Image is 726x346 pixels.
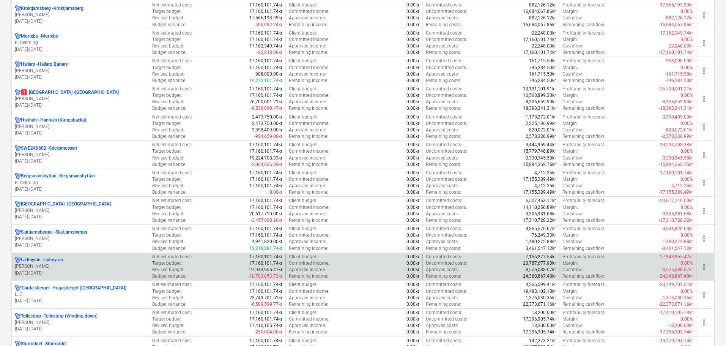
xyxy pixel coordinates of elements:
p: Uncommitted costs : [426,8,467,15]
p: Revised budget : [152,155,184,161]
p: 746,284.50kr [529,65,556,71]
div: Slattjarnsberget -Slattjarnsberget[PERSON_NAME][DATE]-[DATE] [15,229,146,248]
p: 16,684,067.86kr [523,22,556,28]
p: Approved costs : [426,99,459,105]
p: 4,712.25kr [534,170,556,176]
p: -17,160,101.74kr [659,49,693,56]
p: -26,700,001.21kr [659,86,693,92]
p: 0.00% [680,8,693,15]
p: Budget variance : [152,77,186,84]
p: -22,248.00kr [668,43,693,49]
p: Revised budget : [152,127,184,133]
p: Profitability forecast : [562,142,605,148]
p: Committed costs : [426,2,462,8]
p: 0.00kr [406,155,419,161]
p: 18,393,341.31kr [523,105,556,112]
p: 8,306,659.90kr [526,99,556,105]
p: Profitability forecast : [562,2,605,8]
p: -9,539,899.47kr [251,105,282,112]
div: Project has multi currencies enabled [15,229,21,235]
p: -2,064,606.59kr [251,161,282,168]
p: Tollestorp - Tollestorp (Winding down) [21,313,98,319]
p: 17,160,101.74kr [249,8,282,15]
p: [GEOGRAPHIC_DATA] - [GEOGRAPHIC_DATA] [21,89,119,96]
p: Cashflow : [562,71,583,77]
p: Net estimated cost : [152,142,192,148]
p: Budget variance : [152,189,186,196]
p: Profitability forecast : [562,86,605,92]
p: [DATE] - [DATE] [15,298,146,304]
p: -746,284.50kr [665,77,693,84]
p: Approved income : [289,127,326,133]
p: 17,160,101.74kr [249,183,282,189]
div: Mortebo -MorteboB. Dellming[DATE]-[DATE] [15,33,146,52]
p: 746,284.50kr [529,77,556,84]
p: Remaining cashflow : [562,105,605,112]
p: 0.00kr [406,8,419,15]
p: 0.00% [680,120,693,127]
p: [DATE] - [DATE] [15,158,146,164]
div: Project has multi currencies enabled [15,285,21,291]
span: more_vert [699,150,709,160]
div: Ladmyran -Ladmyran[PERSON_NAME][DATE]-[DATE] [15,257,146,276]
p: -3,330,345.58kr [661,155,693,161]
p: Committed income : [289,36,329,43]
p: 0.00kr [406,142,419,148]
p: [DATE] - [DATE] [15,46,146,53]
p: 2,473,750.00kr [252,120,282,127]
p: 882,126.12kr [529,15,556,21]
p: 0.00kr [406,58,419,64]
p: Budget variance : [152,22,186,28]
p: 0.00% [680,92,693,99]
p: Committed income : [289,65,329,71]
p: 22,248.00kr [532,30,556,36]
p: Bergsmanshyttan - Bergsmanshyttan [21,173,95,179]
p: Margin : [562,65,578,71]
p: Net estimated cost : [152,86,192,92]
p: Remaining costs : [426,77,461,84]
p: Committed costs : [426,170,462,176]
p: Cashflow : [562,127,583,133]
p: [DATE] - [DATE] [15,326,146,332]
p: [PERSON_NAME] [15,68,146,74]
p: -16,684,067.86kr [659,22,693,28]
p: -18,393,341.31kr [659,105,693,112]
p: Target budget : [152,65,182,71]
p: Approved costs : [426,127,459,133]
p: Client budget : [289,86,317,92]
p: Hallarp - Hallarp Battery [21,61,68,68]
p: Margin : [562,8,578,15]
p: Profitability forecast : [562,30,605,36]
p: Remaining cashflow : [562,77,605,84]
p: Committed costs : [426,30,462,36]
p: Approved income : [289,183,326,189]
p: 0.00kr [406,127,419,133]
p: Margin : [562,148,578,155]
p: Committed costs : [426,142,462,148]
p: Remaining costs : [426,189,461,196]
p: 16,684,067.86kr [523,8,556,15]
p: 0.00kr [406,170,419,176]
p: Remaining income : [289,49,328,56]
p: -3,398,409.00kr [661,114,693,120]
p: Remaining income : [289,77,328,84]
p: Remaining cashflow : [562,49,605,56]
p: Remaining costs : [426,161,461,168]
p: Remaining costs : [426,105,461,112]
p: 0.00kr [269,189,282,196]
p: Net estimated cost : [152,114,192,120]
p: Budget variance : [152,105,186,112]
p: Profitability forecast : [562,58,605,64]
p: 161,715.50kr [529,71,556,77]
p: Target budget : [152,148,182,155]
p: 0.00% [680,148,693,155]
p: Profitability forecast : [562,170,605,176]
p: Cashflow : [562,15,583,21]
p: 0.00kr [406,15,419,21]
p: Target budget : [152,92,182,99]
p: Client budget : [289,30,317,36]
p: Uncommitted costs : [426,36,467,43]
p: [GEOGRAPHIC_DATA] - [GEOGRAPHIC_DATA] [21,201,111,207]
p: [DATE] - [DATE] [15,130,146,136]
p: 0.00kr [406,36,419,43]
